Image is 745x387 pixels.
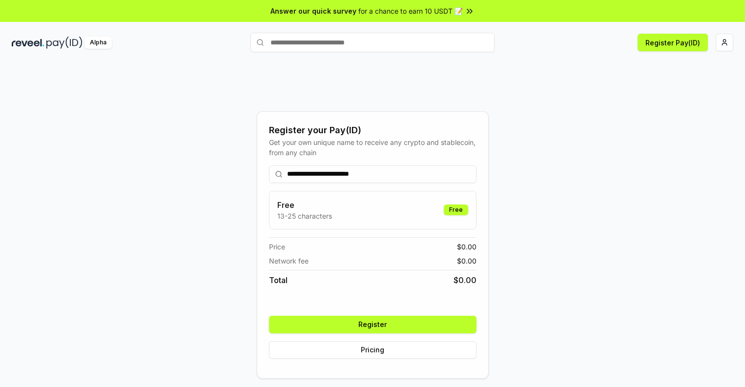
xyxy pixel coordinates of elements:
[457,256,476,266] span: $ 0.00
[454,274,476,286] span: $ 0.00
[269,137,476,158] div: Get your own unique name to receive any crypto and stablecoin, from any chain
[84,37,112,49] div: Alpha
[269,341,476,359] button: Pricing
[269,274,288,286] span: Total
[638,34,708,51] button: Register Pay(ID)
[277,199,332,211] h3: Free
[277,211,332,221] p: 13-25 characters
[444,204,468,215] div: Free
[457,242,476,252] span: $ 0.00
[270,6,356,16] span: Answer our quick survey
[269,316,476,333] button: Register
[269,123,476,137] div: Register your Pay(ID)
[46,37,83,49] img: pay_id
[358,6,463,16] span: for a chance to earn 10 USDT 📝
[269,242,285,252] span: Price
[12,37,44,49] img: reveel_dark
[269,256,309,266] span: Network fee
